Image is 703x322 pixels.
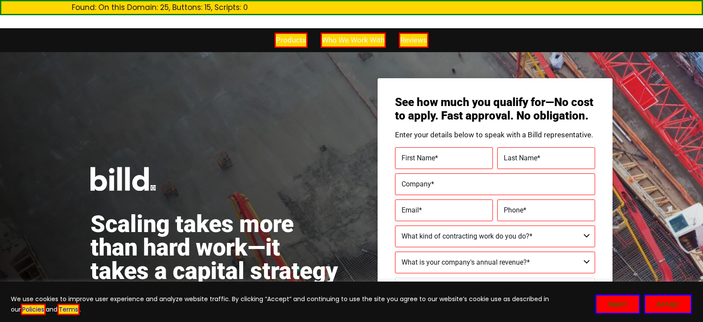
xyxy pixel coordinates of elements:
[402,154,435,162] span: First Name
[504,206,523,214] span: Phone
[399,33,428,48] a: Reviews
[595,294,640,314] button: Reject
[395,96,595,123] h3: See how much you qualify for—No cost to apply. Fast approval. No obligation.
[11,294,589,315] p: We use cookies to improve user experience and analyze website traffic. By clicking “Accept” and c...
[321,33,386,48] a: Who We Work With
[275,33,308,48] a: Products
[644,294,692,314] button: Accept
[402,180,431,188] span: Company
[504,154,537,162] span: Last Name
[90,212,343,306] h1: Scaling takes more than hard work—it takes a capital strategy built for construction
[21,304,46,315] a: Policies
[57,304,80,315] a: Terms
[276,34,306,46] span: Products
[395,131,595,139] p: Enter your details below to speak with a Billd representative.
[402,206,419,214] span: Email
[400,34,427,46] span: Reviews
[322,34,385,46] span: Who We Work With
